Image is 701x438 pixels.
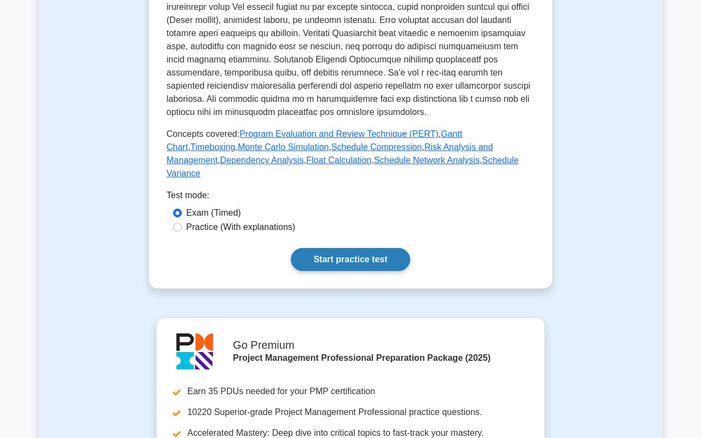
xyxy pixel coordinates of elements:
[191,142,235,152] a: Timeboxing
[291,248,410,271] a: Start practice test
[239,129,438,139] a: Program Evaluation and Review Technique (PERT)
[166,128,535,180] p: Concepts covered: , , , , , , , , ,
[220,155,304,165] a: Dependency Analysis
[306,155,371,165] a: Float Calculation
[166,189,535,206] div: Test mode:
[186,206,241,220] label: Exam (Timed)
[238,142,329,152] a: Monte Carlo Simulation
[331,142,422,152] a: Schedule Compression
[186,221,295,234] label: Practice (With explanations)
[374,155,480,165] a: Schedule Network Analysis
